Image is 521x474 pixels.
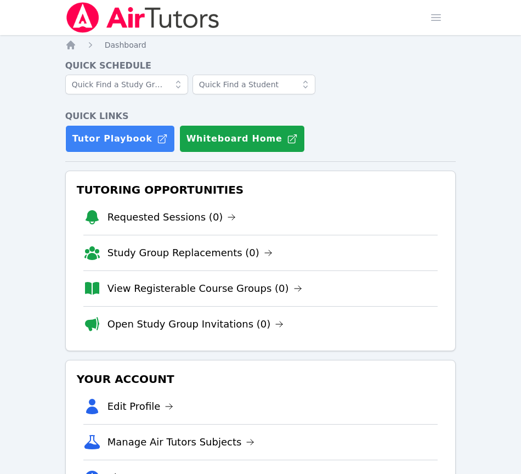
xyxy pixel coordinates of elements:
[107,435,255,450] a: Manage Air Tutors Subjects
[192,75,315,94] input: Quick Find a Student
[107,281,302,296] a: View Registerable Course Groups (0)
[107,245,273,261] a: Study Group Replacements (0)
[65,59,456,72] h4: Quick Schedule
[179,125,305,153] button: Whiteboard Home
[65,39,456,50] nav: Breadcrumb
[107,317,284,332] a: Open Study Group Invitations (0)
[75,369,447,389] h3: Your Account
[105,41,146,49] span: Dashboard
[107,399,174,414] a: Edit Profile
[65,125,175,153] a: Tutor Playbook
[65,110,456,123] h4: Quick Links
[75,180,447,200] h3: Tutoring Opportunities
[65,75,188,94] input: Quick Find a Study Group
[107,210,236,225] a: Requested Sessions (0)
[65,2,220,33] img: Air Tutors
[105,39,146,50] a: Dashboard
